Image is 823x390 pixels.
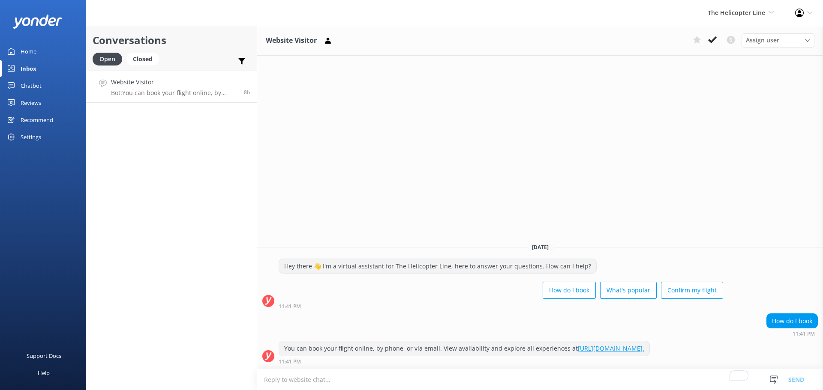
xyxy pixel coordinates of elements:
button: What's popular [600,282,657,299]
div: Support Docs [27,347,61,364]
h3: Website Visitor [266,35,317,46]
div: Home [21,43,36,60]
button: Confirm my flight [661,282,723,299]
a: Closed [126,54,163,63]
div: Inbox [21,60,36,77]
div: Open [93,53,122,65]
div: You can book your flight online, by phone, or via email. View availability and explore all experi... [279,341,649,356]
div: Reviews [21,94,41,111]
strong: 11:41 PM [279,359,301,364]
div: Hey there 👋 I'm a virtual assistant for The Helicopter Line, here to answer your questions. How c... [279,259,596,274]
a: Open [93,54,126,63]
div: Settings [21,128,41,146]
div: How do I book [767,314,817,328]
img: yonder-white-logo.png [13,15,62,29]
span: The Helicopter Line [708,9,765,17]
p: Bot: You can book your flight online, by phone, or via email. View availability and explore all e... [111,89,237,97]
span: Assign user [746,36,779,45]
div: Assign User [742,33,814,47]
strong: 11:41 PM [793,331,815,336]
div: Recommend [21,111,53,128]
textarea: To enrich screen reader interactions, please activate Accessibility in Grammarly extension settings [257,369,823,390]
div: Sep 27 2025 11:41pm (UTC +13:00) Pacific/Auckland [766,330,818,336]
div: Help [38,364,50,381]
div: Sep 27 2025 11:41pm (UTC +13:00) Pacific/Auckland [279,358,650,364]
div: Sep 27 2025 11:41pm (UTC +13:00) Pacific/Auckland [279,303,723,309]
a: Website VisitorBot:You can book your flight online, by phone, or via email. View availability and... [86,71,257,103]
div: Chatbot [21,77,42,94]
strong: 11:41 PM [279,304,301,309]
span: [DATE] [527,244,554,251]
a: [URL][DOMAIN_NAME]. [578,344,644,352]
span: Sep 27 2025 11:41pm (UTC +13:00) Pacific/Auckland [244,89,250,96]
h4: Website Visitor [111,77,237,87]
button: How do I book [543,282,596,299]
div: Closed [126,53,159,65]
h2: Conversations [93,32,250,48]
